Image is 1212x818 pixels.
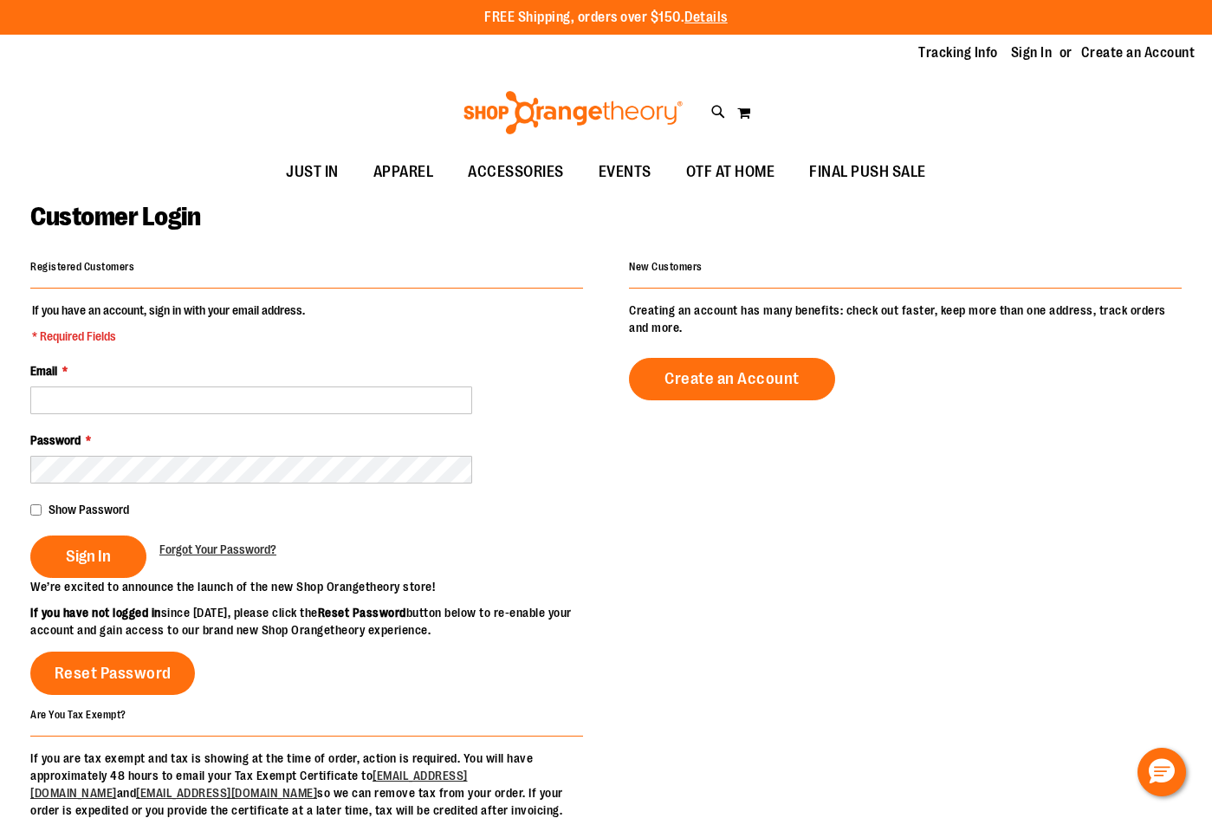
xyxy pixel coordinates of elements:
span: FINAL PUSH SALE [809,153,926,192]
a: Tracking Info [918,43,998,62]
a: Create an Account [1081,43,1196,62]
strong: New Customers [629,261,703,273]
strong: Are You Tax Exempt? [30,708,126,720]
span: OTF AT HOME [686,153,775,192]
img: Shop Orangetheory [461,91,685,134]
a: EVENTS [581,153,669,192]
span: Email [30,364,57,378]
span: Create an Account [664,369,800,388]
span: Password [30,433,81,447]
span: Reset Password [55,664,172,683]
button: Sign In [30,536,146,578]
a: JUST IN [269,153,356,192]
span: JUST IN [286,153,339,192]
p: FREE Shipping, orders over $150. [484,8,728,28]
span: Customer Login [30,202,200,231]
p: We’re excited to announce the launch of the new Shop Orangetheory store! [30,578,606,595]
span: APPAREL [373,153,434,192]
a: Forgot Your Password? [159,541,276,558]
a: [EMAIL_ADDRESS][DOMAIN_NAME] [136,786,317,800]
p: since [DATE], please click the button below to re-enable your account and gain access to our bran... [30,604,606,639]
legend: If you have an account, sign in with your email address. [30,302,307,345]
a: Details [684,10,728,25]
a: ACCESSORIES [450,153,581,192]
p: Creating an account has many benefits: check out faster, keep more than one address, track orders... [629,302,1182,336]
button: Hello, have a question? Let’s chat. [1137,748,1186,796]
span: Sign In [66,547,111,566]
strong: If you have not logged in [30,606,161,620]
span: ACCESSORIES [468,153,564,192]
strong: Reset Password [318,606,406,620]
a: Create an Account [629,358,835,400]
a: Sign In [1011,43,1053,62]
span: EVENTS [599,153,651,192]
span: * Required Fields [32,328,305,345]
span: Show Password [49,503,129,516]
a: FINAL PUSH SALE [792,153,943,192]
a: APPAREL [356,153,451,192]
a: Reset Password [30,652,195,695]
strong: Registered Customers [30,261,134,273]
a: OTF AT HOME [669,153,793,192]
span: Forgot Your Password? [159,542,276,556]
